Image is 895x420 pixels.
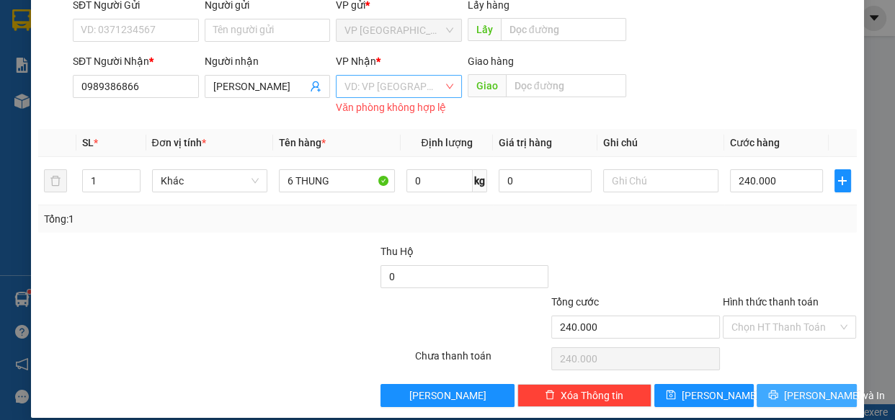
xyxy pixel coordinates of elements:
[834,169,851,192] button: plus
[473,169,487,192] span: kg
[414,348,551,373] div: Chưa thanh toán
[517,384,651,407] button: deleteXóa Thông tin
[682,388,759,403] span: [PERSON_NAME]
[336,55,376,67] span: VP Nhận
[336,99,462,116] div: Văn phòng không hợp lệ
[551,296,599,308] span: Tổng cước
[128,172,137,181] span: up
[597,129,725,157] th: Ghi chú
[757,384,856,407] button: printer[PERSON_NAME] và In
[44,169,67,192] button: delete
[344,19,453,41] span: VP Sài Gòn
[128,182,137,191] span: down
[152,137,206,148] span: Đơn vị tính
[561,388,623,403] span: Xóa Thông tin
[730,137,780,148] span: Cước hàng
[279,169,395,192] input: VD: Bàn, Ghế
[380,246,414,257] span: Thu Hộ
[124,170,140,181] span: Increase Value
[82,137,94,148] span: SL
[468,18,501,41] span: Lấy
[310,81,321,92] span: user-add
[499,137,552,148] span: Giá trị hàng
[603,169,719,192] input: Ghi Chú
[279,137,326,148] span: Tên hàng
[784,388,885,403] span: [PERSON_NAME] và In
[124,181,140,192] span: Decrease Value
[44,211,347,227] div: Tổng: 1
[835,175,850,187] span: plus
[499,169,592,192] input: 0
[421,137,472,148] span: Định lượng
[468,55,514,67] span: Giao hàng
[161,170,259,192] span: Khác
[654,384,754,407] button: save[PERSON_NAME]
[723,296,819,308] label: Hình thức thanh toán
[73,53,199,69] div: SĐT Người Nhận
[506,74,626,97] input: Dọc đường
[768,390,778,401] span: printer
[468,74,506,97] span: Giao
[380,384,515,407] button: [PERSON_NAME]
[666,390,676,401] span: save
[409,388,486,403] span: [PERSON_NAME]
[501,18,626,41] input: Dọc đường
[545,390,555,401] span: delete
[205,53,331,69] div: Người nhận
